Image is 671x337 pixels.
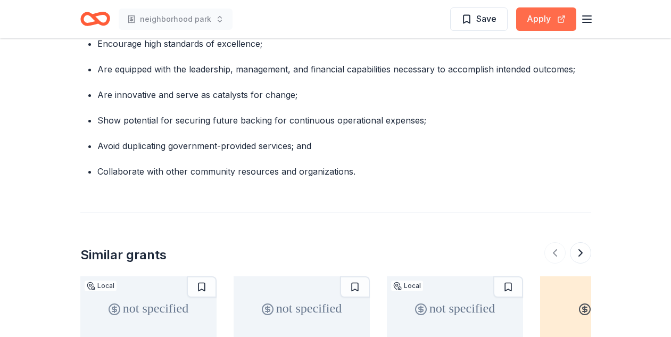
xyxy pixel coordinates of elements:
span: Save [476,12,496,26]
a: Home [80,6,110,31]
p: Encourage high standards of excellence; [97,37,591,50]
div: Local [85,281,117,291]
span: neighborhood park [140,13,211,26]
button: neighborhood park [119,9,233,30]
p: Show potential for securing future backing for continuous operational expenses; [97,114,591,127]
div: Similar grants [80,246,167,264]
button: Apply [516,7,576,31]
p: Are innovative and serve as catalysts for change; [97,88,591,101]
p: Avoid duplicating government-provided services; and [97,139,591,152]
p: Are equipped with the leadership, management, and financial capabilities necessary to accomplish ... [97,63,591,76]
button: Save [450,7,508,31]
div: Local [391,281,423,291]
p: Collaborate with other community resources and organizations. [97,165,591,178]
